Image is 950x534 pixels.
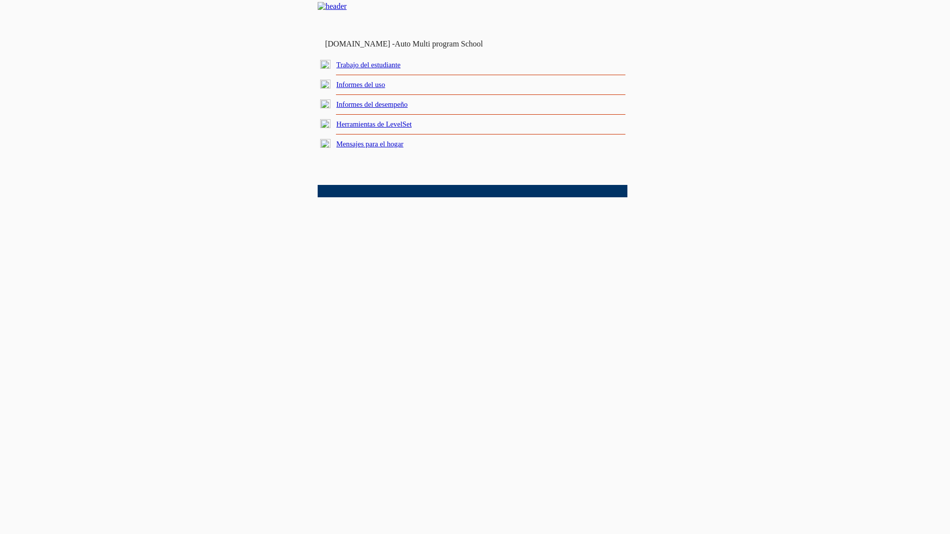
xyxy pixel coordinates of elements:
img: plus.gif [320,60,331,69]
a: Informes del desempeño [336,100,408,108]
img: plus.gif [320,139,331,148]
a: Mensajes para el hogar [336,140,404,148]
img: plus.gif [320,99,331,108]
nobr: Auto Multi program School [395,40,483,48]
img: plus.gif [320,80,331,89]
img: header [318,2,347,11]
a: Informes del uso [336,81,385,89]
a: Trabajo del estudiante [336,61,401,69]
img: plus.gif [320,119,331,128]
a: Herramientas de LevelSet [336,120,412,128]
td: [DOMAIN_NAME] - [325,40,507,48]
